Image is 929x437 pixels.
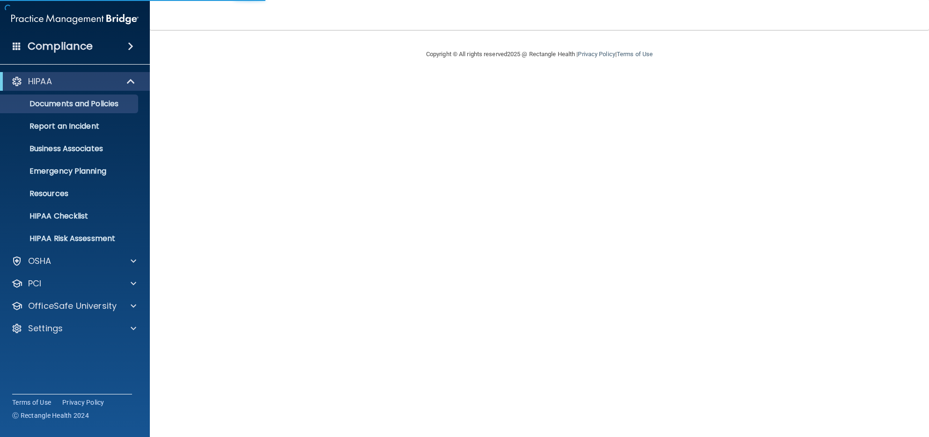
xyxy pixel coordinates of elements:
[12,411,89,420] span: Ⓒ Rectangle Health 2024
[11,278,136,289] a: PCI
[28,278,41,289] p: PCI
[369,39,710,69] div: Copyright © All rights reserved 2025 @ Rectangle Health | |
[28,40,93,53] h4: Compliance
[12,398,51,407] a: Terms of Use
[28,300,117,312] p: OfficeSafe University
[62,398,104,407] a: Privacy Policy
[28,76,52,87] p: HIPAA
[28,255,52,267] p: OSHA
[11,10,139,29] img: PMB logo
[6,99,134,109] p: Documents and Policies
[28,323,63,334] p: Settings
[6,144,134,153] p: Business Associates
[6,189,134,198] p: Resources
[578,51,615,58] a: Privacy Policy
[6,167,134,176] p: Emergency Planning
[6,122,134,131] p: Report an Incident
[11,323,136,334] a: Settings
[6,234,134,243] p: HIPAA Risk Assessment
[11,255,136,267] a: OSHA
[6,211,134,221] p: HIPAA Checklist
[11,76,136,87] a: HIPAA
[617,51,653,58] a: Terms of Use
[11,300,136,312] a: OfficeSafe University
